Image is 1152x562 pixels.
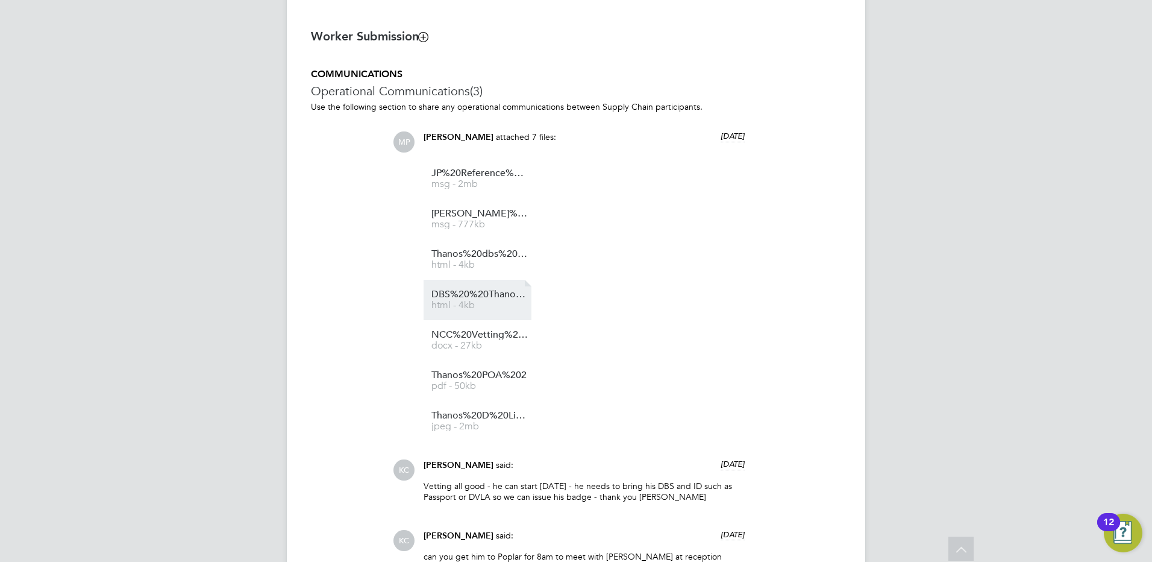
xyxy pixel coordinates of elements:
[431,169,528,189] a: JP%20Reference%20Thanos msg - 2mb
[311,101,841,112] p: Use the following section to share any operational communications between Supply Chain participants.
[496,530,513,541] span: said:
[424,132,493,142] span: [PERSON_NAME]
[431,411,528,420] span: Thanos%20D%20Licence%20POA%201
[431,341,528,350] span: docx - 27kb
[393,131,415,153] span: MP
[431,169,528,178] span: JP%20Reference%20Thanos
[431,250,528,259] span: Thanos%20dbs%20082025
[431,422,528,431] span: jpeg - 2mb
[496,459,513,470] span: said:
[424,460,493,470] span: [PERSON_NAME]
[424,551,745,562] p: can you get him to Poplar for 8am to meet with [PERSON_NAME] at reception
[431,180,528,189] span: msg - 2mb
[721,459,745,469] span: [DATE]
[431,330,528,339] span: NCC%20Vetting%202025
[431,371,528,391] a: Thanos%20POA%202 pdf - 50kb
[311,68,841,81] h5: COMMUNICATIONS
[721,131,745,141] span: [DATE]
[431,209,528,218] span: [PERSON_NAME]%20Living%20reference%20Thanos
[1104,514,1142,552] button: Open Resource Center, 12 new notifications
[431,290,528,299] span: DBS%20%20Thanos%2021082025
[431,382,528,391] span: pdf - 50kb
[311,29,428,43] b: Worker Submission
[393,459,415,481] span: KC
[1103,522,1114,538] div: 12
[424,481,745,502] p: Vetting all good - he can start [DATE] - he needs to bring his DBS and ID such as Passport or DVL...
[431,290,528,310] a: DBS%20%20Thanos%2021082025 html - 4kb
[431,209,528,229] a: [PERSON_NAME]%20Living%20reference%20Thanos msg - 777kb
[431,250,528,270] a: Thanos%20dbs%20082025 html - 4kb
[470,83,483,99] span: (3)
[431,301,528,310] span: html - 4kb
[431,260,528,270] span: html - 4kb
[496,131,556,142] span: attached 7 files:
[311,83,841,99] h3: Operational Communications
[424,531,493,541] span: [PERSON_NAME]
[393,530,415,551] span: KC
[431,411,528,431] a: Thanos%20D%20Licence%20POA%201 jpeg - 2mb
[431,330,528,350] a: NCC%20Vetting%202025 docx - 27kb
[431,371,528,380] span: Thanos%20POA%202
[721,529,745,540] span: [DATE]
[431,220,528,229] span: msg - 777kb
